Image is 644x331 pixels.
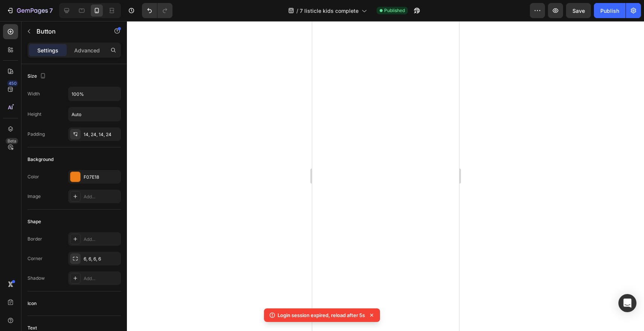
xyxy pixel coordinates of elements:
input: Auto [69,87,121,101]
p: Advanced [74,46,100,54]
div: Shadow [27,275,45,282]
div: Publish [600,7,619,15]
div: Padding [27,131,45,138]
div: Add... [84,193,119,200]
div: Add... [84,275,119,282]
span: / [296,7,298,15]
button: Save [566,3,591,18]
iframe: Design area [312,21,459,331]
div: Image [27,193,41,200]
div: Icon [27,300,37,307]
div: Border [27,236,42,242]
div: Height [27,111,41,118]
div: Undo/Redo [142,3,172,18]
span: Published [384,7,405,14]
div: Open Intercom Messenger [618,294,636,312]
p: Login session expired, reload after 5s [278,311,365,319]
div: Size [27,71,47,81]
span: Save [572,8,585,14]
div: 450 [7,80,18,86]
div: 6, 6, 6, 6 [84,256,119,262]
button: 7 [3,3,56,18]
div: Color [27,173,39,180]
div: Background [27,156,53,163]
p: Button [37,27,101,36]
div: Add... [84,236,119,243]
span: 7 listicle kids complete [300,7,359,15]
div: F07E18 [84,174,119,181]
div: 14, 24, 14, 24 [84,131,119,138]
div: Beta [6,138,18,144]
div: Corner [27,255,43,262]
button: Publish [594,3,626,18]
input: Auto [69,107,121,121]
p: 7 [49,6,53,15]
p: Settings [37,46,58,54]
div: Width [27,90,40,97]
div: Shape [27,218,41,225]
